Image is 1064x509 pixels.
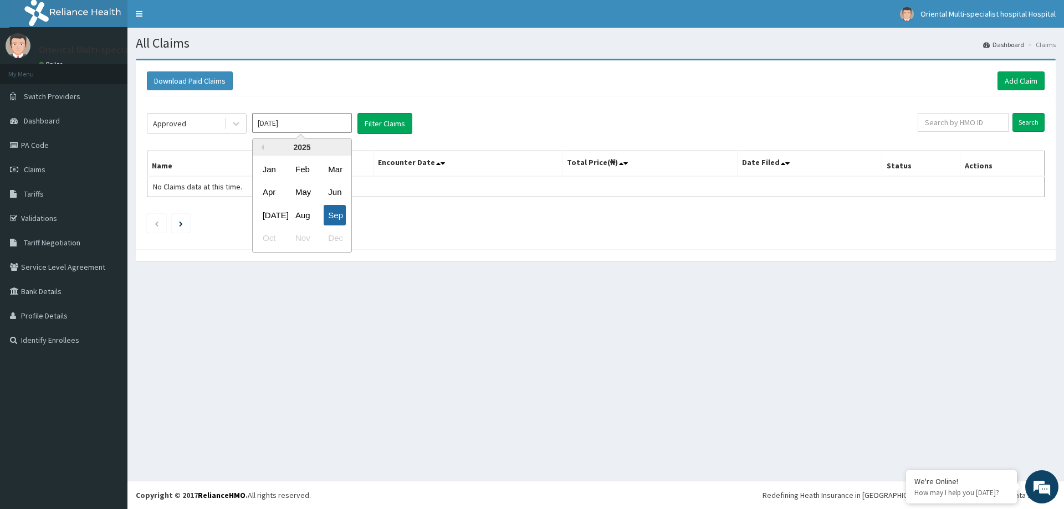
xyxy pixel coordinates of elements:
[21,55,45,83] img: d_794563401_company_1708531726252_794563401
[24,91,80,101] span: Switch Providers
[324,159,346,179] div: Choose March 2025
[182,6,208,32] div: Minimize live chat window
[39,60,65,68] a: Online
[136,36,1056,50] h1: All Claims
[153,118,186,129] div: Approved
[918,113,1009,132] input: Search by HMO ID
[147,151,374,177] th: Name
[39,45,219,55] p: Oriental Multi-specialist hospital Hospital
[253,158,351,250] div: month 2025-09
[127,481,1064,509] footer: All rights reserved.
[258,159,280,179] div: Choose January 2025
[997,71,1045,90] a: Add Claim
[1025,40,1056,49] li: Claims
[154,218,159,228] a: Previous page
[24,164,45,174] span: Claims
[24,189,44,199] span: Tariffs
[562,151,737,177] th: Total Price(₦)
[914,476,1009,486] div: We're Online!
[253,139,351,156] div: 2025
[24,238,80,248] span: Tariff Negotiation
[58,62,186,76] div: Chat with us now
[258,205,280,225] div: Choose July 2025
[324,205,346,225] div: Choose September 2025
[153,182,242,192] span: No Claims data at this time.
[258,145,264,150] button: Previous Year
[983,40,1024,49] a: Dashboard
[258,182,280,203] div: Choose April 2025
[960,151,1044,177] th: Actions
[252,113,352,133] input: Select Month and Year
[136,490,248,500] strong: Copyright © 2017 .
[6,302,211,341] textarea: Type your message and hit 'Enter'
[291,159,313,179] div: Choose February 2025
[914,488,1009,497] p: How may I help you today?
[737,151,882,177] th: Date Filed
[900,7,914,21] img: User Image
[920,9,1056,19] span: Oriental Multi-specialist hospital Hospital
[24,116,60,126] span: Dashboard
[179,218,183,228] a: Next page
[763,490,1056,501] div: Redefining Heath Insurance in [GEOGRAPHIC_DATA] using Telemedicine and Data Science!
[291,182,313,203] div: Choose May 2025
[64,140,153,251] span: We're online!
[324,182,346,203] div: Choose June 2025
[882,151,960,177] th: Status
[6,33,30,58] img: User Image
[147,71,233,90] button: Download Paid Claims
[291,205,313,225] div: Choose August 2025
[1012,113,1045,132] input: Search
[373,151,562,177] th: Encounter Date
[357,113,412,134] button: Filter Claims
[198,490,245,500] a: RelianceHMO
